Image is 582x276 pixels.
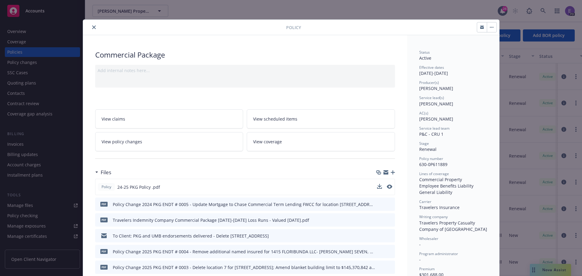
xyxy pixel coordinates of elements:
button: preview file [387,233,393,239]
span: pdf [100,249,108,254]
button: download file [377,264,382,271]
span: Program administrator [419,251,458,256]
button: close [90,24,98,31]
span: Policy [286,24,301,31]
span: pdf [100,265,108,269]
div: [DATE] - [DATE] [419,65,487,76]
button: preview file [387,201,393,208]
span: Active [419,55,431,61]
div: General Liability [419,189,487,195]
button: download file [377,233,382,239]
span: Travelers Insurance [419,205,460,210]
span: [PERSON_NAME] [419,85,453,91]
span: - [419,257,421,262]
div: Policy Change 2025 PKG ENDT # 0003 - Delete location 7 for [STREET_ADDRESS]; Amend blanket buildi... [113,264,375,271]
span: View policy changes [102,138,142,145]
button: download file [377,217,382,223]
div: Add internal notes here... [98,67,393,74]
a: View scheduled items [247,109,395,128]
span: View coverage [253,138,282,145]
span: Premium [419,266,435,271]
span: pdf [100,202,108,206]
span: P&C - CRU 1 [419,131,443,137]
div: Commercial Property [419,176,487,183]
div: Policy Change 2024 PKG ENDT # 0005 - Update Mortgage to Chase Commercial Term Lending FWCC for lo... [113,201,375,208]
span: Producer(s) [419,80,439,85]
span: Wholesaler [419,236,438,241]
span: 630-0P611889 [419,161,447,167]
span: [PERSON_NAME] [419,116,453,122]
a: View coverage [247,132,395,151]
div: Files [95,168,111,176]
span: Renewal [419,146,436,152]
span: Carrier [419,199,431,204]
div: To Client: PKG and UMB endorsements delivered - Delete [STREET_ADDRESS] [113,233,269,239]
span: AC(s) [419,111,428,116]
h3: Files [101,168,111,176]
div: Travelers Indemnity Company Commercial Package [DATE]-[DATE] Loss Runs - Valued [DATE].pdf [113,217,309,223]
div: Commercial Package [95,50,395,60]
button: download file [377,248,382,255]
span: Service lead(s) [419,95,444,100]
span: Policy number [419,156,443,161]
span: - [419,241,421,247]
span: pdf [100,218,108,222]
span: View claims [102,116,125,122]
span: Writing company [419,214,448,219]
a: View policy changes [95,132,243,151]
span: Effective dates [419,65,444,70]
a: View claims [95,109,243,128]
button: download file [377,184,382,190]
span: Status [419,50,430,55]
span: Stage [419,141,429,146]
div: Employee Benefits Liability [419,183,487,189]
span: Lines of coverage [419,171,449,176]
span: 24-25 PKG Policy .pdf [117,184,160,190]
span: Service lead team [419,126,450,131]
button: preview file [387,217,393,223]
button: download file [377,201,382,208]
button: preview file [387,185,392,189]
button: preview file [387,264,393,271]
span: Travelers Property Casualty Company of [GEOGRAPHIC_DATA] [419,220,487,232]
button: preview file [387,184,392,190]
button: download file [377,184,382,189]
span: Policy [100,184,112,190]
div: Policy Change 2025 PKG ENDT # 0004 - Remove additional named insured for 1415 FLORIBUNDA LLC- [PE... [113,248,375,255]
span: View scheduled items [253,116,297,122]
button: preview file [387,248,393,255]
span: [PERSON_NAME] [419,101,453,107]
